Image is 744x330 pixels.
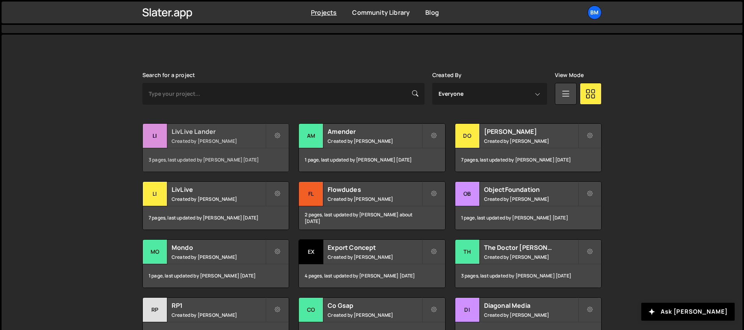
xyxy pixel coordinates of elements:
div: Di [455,298,480,322]
div: 1 page, last updated by [PERSON_NAME] [DATE] [455,206,601,230]
small: Created by [PERSON_NAME] [328,196,421,202]
a: Community Library [352,8,410,17]
div: 3 pages, last updated by [PERSON_NAME] [DATE] [455,264,601,288]
div: Fl [299,182,323,206]
a: Blog [425,8,439,17]
div: 2 pages, last updated by [PERSON_NAME] about [DATE] [299,206,445,230]
div: 4 pages, last updated by [PERSON_NAME] [DATE] [299,264,445,288]
div: Mo [143,240,167,264]
div: Li [143,182,167,206]
a: Ob ObjectFoundation Created by [PERSON_NAME] 1 page, last updated by [PERSON_NAME] [DATE] [455,181,602,230]
h2: LivLive Lander [172,127,265,136]
div: 1 page, last updated by [PERSON_NAME] [DATE] [299,148,445,172]
a: Li LivLive Lander Created by [PERSON_NAME] 3 pages, last updated by [PERSON_NAME] [DATE] [142,123,289,172]
a: Am Amender Created by [PERSON_NAME] 1 page, last updated by [PERSON_NAME] [DATE] [298,123,445,172]
small: Created by [PERSON_NAME] [484,138,578,144]
div: 7 pages, last updated by [PERSON_NAME] [DATE] [143,206,289,230]
div: 1 page, last updated by [PERSON_NAME] [DATE] [143,264,289,288]
a: bm [588,5,602,19]
div: RP [143,298,167,322]
a: Mo Mondo Created by [PERSON_NAME] 1 page, last updated by [PERSON_NAME] [DATE] [142,239,289,288]
div: Co [299,298,323,322]
div: 3 pages, last updated by [PERSON_NAME] [DATE] [143,148,289,172]
div: Do [455,124,480,148]
h2: ObjectFoundation [484,185,578,194]
label: Search for a project [142,72,195,78]
input: Type your project... [142,83,425,105]
small: Created by [PERSON_NAME] [172,196,265,202]
a: Fl Flowdudes Created by [PERSON_NAME] 2 pages, last updated by [PERSON_NAME] about [DATE] [298,181,445,230]
h2: Flowdudes [328,185,421,194]
a: Ex Export Concept Created by [PERSON_NAME] 4 pages, last updated by [PERSON_NAME] [DATE] [298,239,445,288]
label: View Mode [555,72,584,78]
div: Am [299,124,323,148]
h2: Diagonal Media [484,301,578,310]
div: Ob [455,182,480,206]
button: Ask [PERSON_NAME] [641,303,735,321]
small: Created by [PERSON_NAME] [328,312,421,318]
small: Created by [PERSON_NAME] [484,196,578,202]
small: Created by [PERSON_NAME] [172,254,265,260]
small: Created by [PERSON_NAME] [172,312,265,318]
a: Th The Doctor [PERSON_NAME] Created by [PERSON_NAME] 3 pages, last updated by [PERSON_NAME] [DATE] [455,239,602,288]
h2: [PERSON_NAME] [484,127,578,136]
a: Li LivLive Created by [PERSON_NAME] 7 pages, last updated by [PERSON_NAME] [DATE] [142,181,289,230]
h2: Amender [328,127,421,136]
h2: Mondo [172,243,265,252]
div: 7 pages, last updated by [PERSON_NAME] [DATE] [455,148,601,172]
div: Ex [299,240,323,264]
a: Projects [311,8,337,17]
small: Created by [PERSON_NAME] [484,312,578,318]
label: Created By [432,72,462,78]
small: Created by [PERSON_NAME] [328,254,421,260]
small: Created by [PERSON_NAME] [328,138,421,144]
h2: LivLive [172,185,265,194]
h2: RP1 [172,301,265,310]
small: Created by [PERSON_NAME] [484,254,578,260]
div: Th [455,240,480,264]
div: Li [143,124,167,148]
h2: Co Gsap [328,301,421,310]
a: Do [PERSON_NAME] Created by [PERSON_NAME] 7 pages, last updated by [PERSON_NAME] [DATE] [455,123,602,172]
h2: Export Concept [328,243,421,252]
h2: The Doctor [PERSON_NAME] [484,243,578,252]
small: Created by [PERSON_NAME] [172,138,265,144]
